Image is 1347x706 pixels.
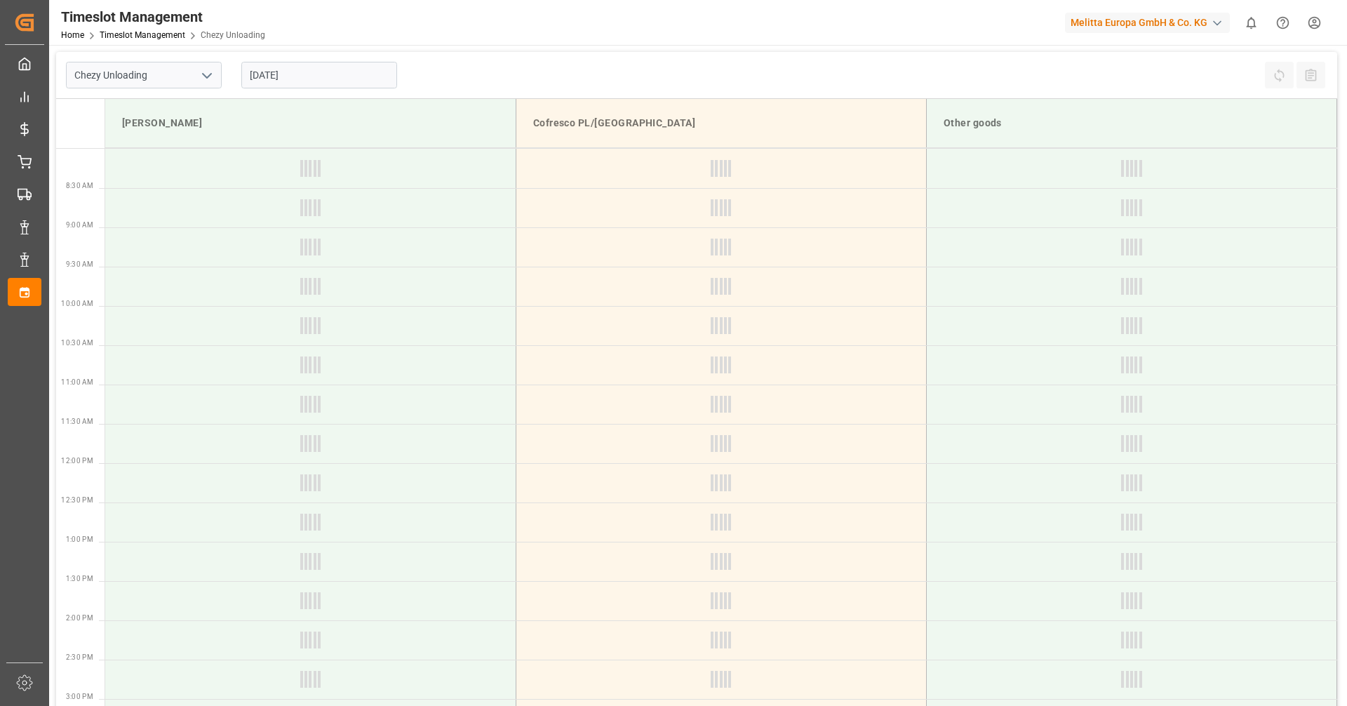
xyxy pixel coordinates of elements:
span: 1:30 PM [66,575,93,582]
span: 9:00 AM [66,221,93,229]
span: 8:30 AM [66,182,93,189]
input: Type to search/select [66,62,222,88]
div: Melitta Europa GmbH & Co. KG [1065,13,1230,33]
div: Cofresco PL/[GEOGRAPHIC_DATA] [528,110,915,136]
span: 2:30 PM [66,653,93,661]
span: 2:00 PM [66,614,93,622]
span: 12:30 PM [61,496,93,504]
div: Timeslot Management [61,6,265,27]
span: 3:00 PM [66,693,93,700]
button: Help Center [1267,7,1299,39]
span: 10:30 AM [61,339,93,347]
span: 12:00 PM [61,457,93,465]
span: 1:00 PM [66,535,93,543]
input: DD-MM-YYYY [241,62,397,88]
a: Home [61,30,84,40]
span: 10:00 AM [61,300,93,307]
button: open menu [196,65,217,86]
div: [PERSON_NAME] [116,110,504,136]
button: show 0 new notifications [1235,7,1267,39]
span: 9:30 AM [66,260,93,268]
span: 11:00 AM [61,378,93,386]
span: 11:30 AM [61,418,93,425]
div: Other goods [938,110,1325,136]
button: Melitta Europa GmbH & Co. KG [1065,9,1235,36]
a: Timeslot Management [100,30,185,40]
